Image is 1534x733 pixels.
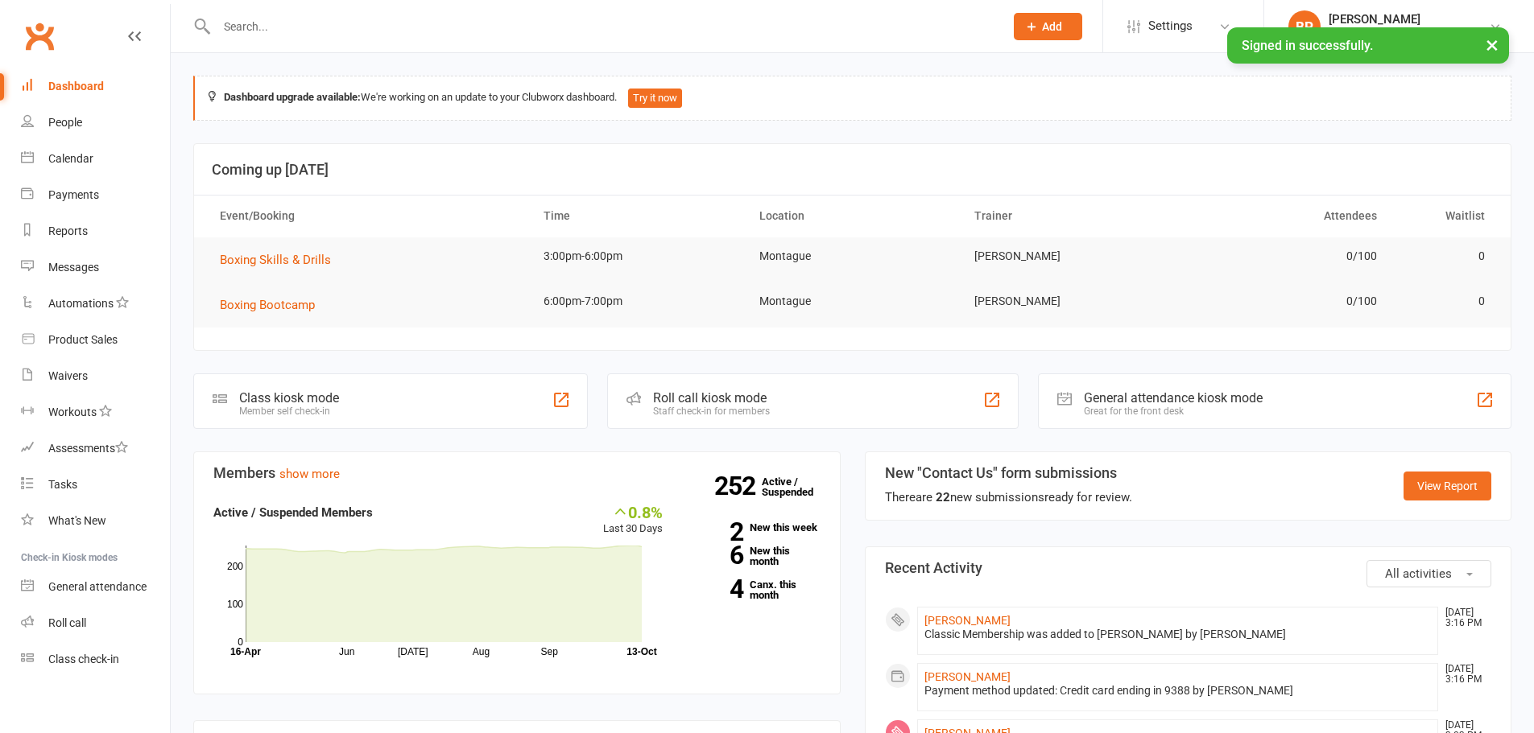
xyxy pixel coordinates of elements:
[1367,560,1491,587] button: All activities
[924,670,1011,683] a: [PERSON_NAME]
[1176,196,1391,237] th: Attendees
[21,141,170,177] a: Calendar
[687,579,821,600] a: 4Canx. this month
[653,406,770,417] div: Staff check-in for members
[48,188,99,201] div: Payments
[21,249,170,286] a: Messages
[21,394,170,430] a: Workouts
[960,282,1176,320] td: [PERSON_NAME]
[48,616,86,629] div: Roll call
[687,577,743,601] strong: 4
[1176,282,1391,320] td: 0/100
[21,322,170,358] a: Product Sales
[193,76,1511,121] div: We're working on an update to your Clubworx dashboard.
[885,488,1132,507] div: There are new submissions ready for review.
[885,465,1132,481] h3: New "Contact Us" form submissions
[224,91,361,103] strong: Dashboard upgrade available:
[48,442,128,455] div: Assessments
[48,224,88,237] div: Reports
[1329,27,1489,41] div: Black Diamond Boxing & Fitness
[960,196,1176,237] th: Trainer
[21,569,170,605] a: General attendance kiosk mode
[687,546,821,566] a: 6New this month
[48,369,88,382] div: Waivers
[48,580,147,593] div: General attendance
[21,177,170,213] a: Payments
[21,105,170,141] a: People
[48,333,118,346] div: Product Sales
[687,522,821,533] a: 2New this week
[212,15,993,38] input: Search...
[21,503,170,539] a: What's New
[653,390,770,406] div: Roll call kiosk mode
[687,520,743,544] strong: 2
[529,282,745,320] td: 6:00pm-7:00pm
[48,514,106,527] div: What's New
[21,430,170,467] a: Assessments
[220,298,315,312] span: Boxing Bootcamp
[213,465,821,481] h3: Members
[48,297,114,310] div: Automations
[603,503,663,537] div: Last 30 Days
[745,196,961,237] th: Location
[603,503,663,521] div: 0.8%
[213,505,373,520] strong: Active / Suspended Members
[239,406,339,417] div: Member self check-in
[628,89,682,108] button: Try it now
[1391,196,1499,237] th: Waitlist
[1385,566,1452,581] span: All activities
[1176,237,1391,275] td: 0/100
[714,474,762,498] strong: 252
[21,641,170,677] a: Class kiosk mode
[1391,237,1499,275] td: 0
[745,282,961,320] td: Montague
[21,467,170,503] a: Tasks
[48,478,77,491] div: Tasks
[21,358,170,394] a: Waivers
[48,80,104,93] div: Dashboard
[48,261,99,274] div: Messages
[885,560,1492,576] h3: Recent Activity
[936,490,950,504] strong: 22
[924,684,1432,698] div: Payment method updated: Credit card ending in 9388 by [PERSON_NAME]
[220,250,342,270] button: Boxing Skills & Drills
[48,653,119,665] div: Class check-in
[205,196,529,237] th: Event/Booking
[279,467,340,481] a: show more
[1014,13,1082,40] button: Add
[1148,8,1193,44] span: Settings
[19,16,60,56] a: Clubworx
[21,213,170,249] a: Reports
[1288,10,1321,43] div: BP
[1391,282,1499,320] td: 0
[48,406,97,418] div: Workouts
[48,152,93,165] div: Calendar
[762,464,833,509] a: 252Active / Suspended
[1329,12,1489,27] div: [PERSON_NAME]
[1042,20,1062,33] span: Add
[220,295,326,315] button: Boxing Bootcamp
[1084,406,1263,417] div: Great for the front desk
[21,286,170,322] a: Automations
[239,390,339,406] div: Class kiosk mode
[924,614,1011,627] a: [PERSON_NAME]
[529,237,745,275] td: 3:00pm-6:00pm
[745,237,961,275] td: Montague
[1478,27,1507,62] button: ×
[21,605,170,641] a: Roll call
[21,68,170,105] a: Dashboard
[924,628,1432,641] div: Classic Membership was added to [PERSON_NAME] by [PERSON_NAME]
[212,162,1493,178] h3: Coming up [DATE]
[1437,607,1491,628] time: [DATE] 3:16 PM
[48,116,82,129] div: People
[960,237,1176,275] td: [PERSON_NAME]
[529,196,745,237] th: Time
[1437,664,1491,685] time: [DATE] 3:16 PM
[687,543,743,567] strong: 6
[1242,38,1373,53] span: Signed in successfully.
[220,253,331,267] span: Boxing Skills & Drills
[1404,472,1491,500] a: View Report
[1084,390,1263,406] div: General attendance kiosk mode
